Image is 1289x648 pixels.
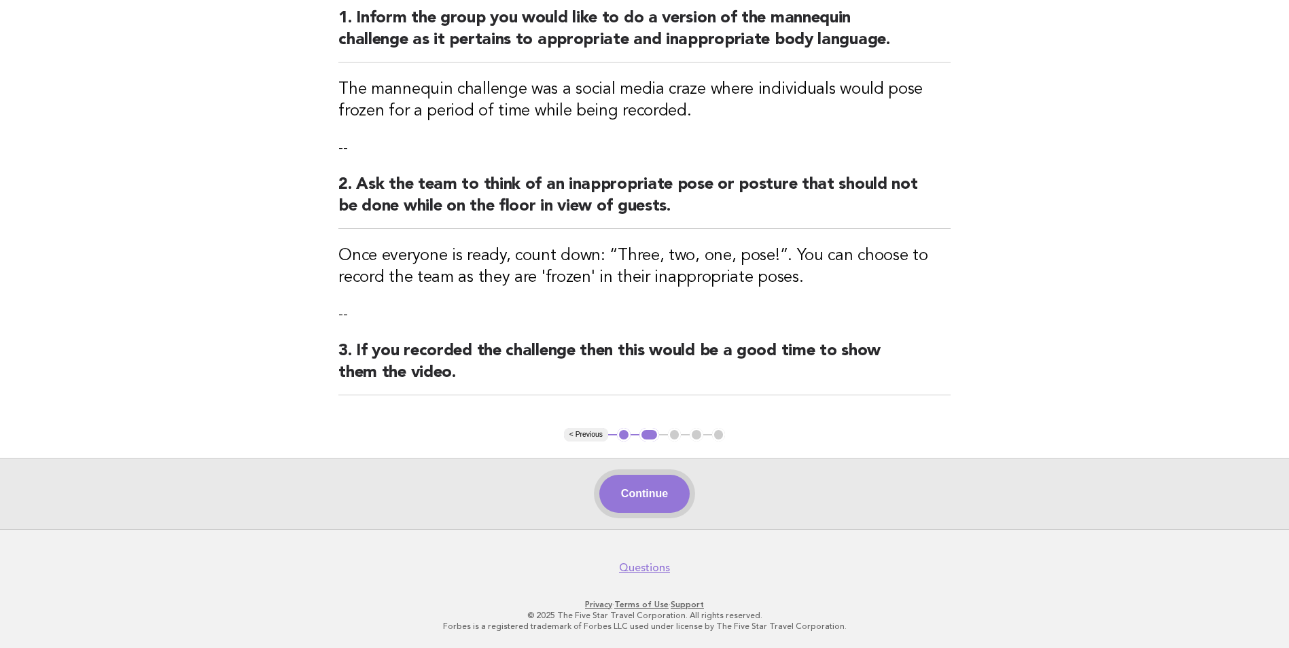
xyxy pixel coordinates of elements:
[617,428,631,442] button: 1
[338,139,951,158] p: --
[564,428,608,442] button: < Previous
[229,599,1061,610] p: · ·
[229,621,1061,632] p: Forbes is a registered trademark of Forbes LLC used under license by The Five Star Travel Corpora...
[671,600,704,609] a: Support
[585,600,612,609] a: Privacy
[338,174,951,229] h2: 2. Ask the team to think of an inappropriate pose or posture that should not be done while on the...
[338,305,951,324] p: --
[614,600,669,609] a: Terms of Use
[338,79,951,122] h3: The mannequin challenge was a social media craze where individuals would pose frozen for a period...
[338,7,951,62] h2: 1. Inform the group you would like to do a version of the mannequin challenge as it pertains to a...
[599,475,690,513] button: Continue
[338,245,951,289] h3: Once everyone is ready, count down: “Three, two, one, pose!”. You can choose to record the team a...
[229,610,1061,621] p: © 2025 The Five Star Travel Corporation. All rights reserved.
[639,428,659,442] button: 2
[619,561,670,575] a: Questions
[338,340,951,395] h2: 3. If you recorded the challenge then this would be a good time to show them the video.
